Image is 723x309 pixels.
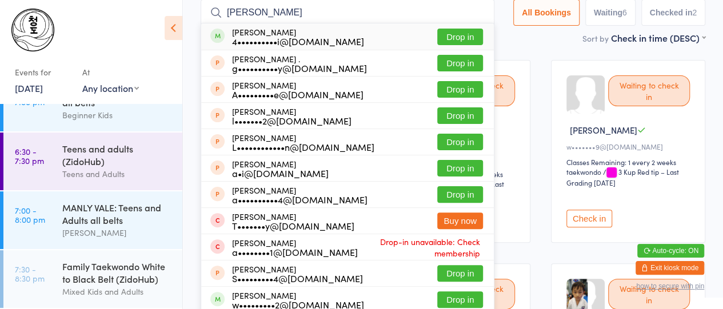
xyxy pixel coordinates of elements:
div: MANLY VALE: Teens and Adults all belts [62,201,173,226]
span: / 3 Kup Red tip – Last Grading [DATE] [566,167,679,187]
button: Drop in [437,107,483,124]
button: Check in [566,210,612,227]
div: L••••••••••••n@[DOMAIN_NAME] [232,142,374,151]
div: [PERSON_NAME] [232,159,329,178]
div: [PERSON_NAME] . [232,54,367,73]
button: Auto-cycle: ON [637,244,704,258]
button: Exit kiosk mode [636,261,704,275]
div: [PERSON_NAME] [232,27,364,46]
div: Waiting to check in [608,75,690,106]
div: Events for [15,63,71,82]
div: Classes Remaining: 1 every 2 weeks [566,157,693,167]
button: Drop in [437,291,483,308]
div: T•••••••y@[DOMAIN_NAME] [232,221,354,230]
div: g••••••••••y@[DOMAIN_NAME] [232,63,367,73]
button: Drop in [437,81,483,98]
span: Drop-in unavailable: Check membership [358,233,483,262]
div: w•••••••9@[DOMAIN_NAME] [566,142,693,151]
div: [PERSON_NAME] [232,291,364,309]
div: w•••••••••2@[DOMAIN_NAME] [232,300,364,309]
div: [PERSON_NAME] [232,107,351,125]
div: [PERSON_NAME] [232,212,354,230]
div: [PERSON_NAME] [232,133,374,151]
div: Teens and adults (ZidoHub) [62,142,173,167]
time: 6:30 - 7:30 pm [15,147,44,165]
button: Drop in [437,134,483,150]
button: Drop in [437,29,483,45]
time: 6:00 - 7:00 pm [15,88,45,106]
div: Family Taekwondo White to Black Belt (ZidoHub) [62,260,173,285]
div: Mixed Kids and Adults [62,285,173,298]
label: Sort by [582,33,609,44]
div: 6 [622,8,627,17]
a: 6:30 -7:30 pmTeens and adults (ZidoHub)Teens and Adults [3,133,182,190]
button: Drop in [437,160,483,176]
a: 7:00 -8:00 pmMANLY VALE: Teens and Adults all belts[PERSON_NAME] [3,191,182,249]
a: [DATE] [15,82,43,94]
img: Chungdo Taekwondo [11,9,54,51]
button: Buy now [437,212,483,229]
div: At [82,63,139,82]
span: [PERSON_NAME] [570,124,637,136]
div: 4••••••••••i@[DOMAIN_NAME] [232,37,364,46]
div: Beginner Kids [62,109,173,122]
div: a••••••••1@[DOMAIN_NAME] [232,247,358,256]
button: Drop in [437,265,483,282]
button: how to secure with pin [636,282,704,290]
div: [PERSON_NAME] [62,226,173,239]
div: [PERSON_NAME] [232,264,363,283]
div: S•••••••••4@[DOMAIN_NAME] [232,274,363,283]
div: [PERSON_NAME] [232,186,368,204]
div: [PERSON_NAME] [232,238,358,256]
div: a•i@[DOMAIN_NAME] [232,168,329,178]
a: 7:30 -8:30 pmFamily Taekwondo White to Black Belt (ZidoHub)Mixed Kids and Adults [3,250,182,308]
div: Teens and Adults [62,167,173,180]
div: A•••••••••e@[DOMAIN_NAME] [232,90,364,99]
div: 2 [692,8,697,17]
div: taekwondo [566,167,601,176]
div: Any location [82,82,139,94]
button: Drop in [437,186,483,203]
div: Check in time (DESC) [611,31,705,44]
time: 7:30 - 8:30 pm [15,264,45,283]
time: 7:00 - 8:00 pm [15,206,45,224]
button: Drop in [437,55,483,71]
div: l•••••••2@[DOMAIN_NAME] [232,116,351,125]
div: a••••••••••4@[DOMAIN_NAME] [232,195,368,204]
div: [PERSON_NAME] [232,81,364,99]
